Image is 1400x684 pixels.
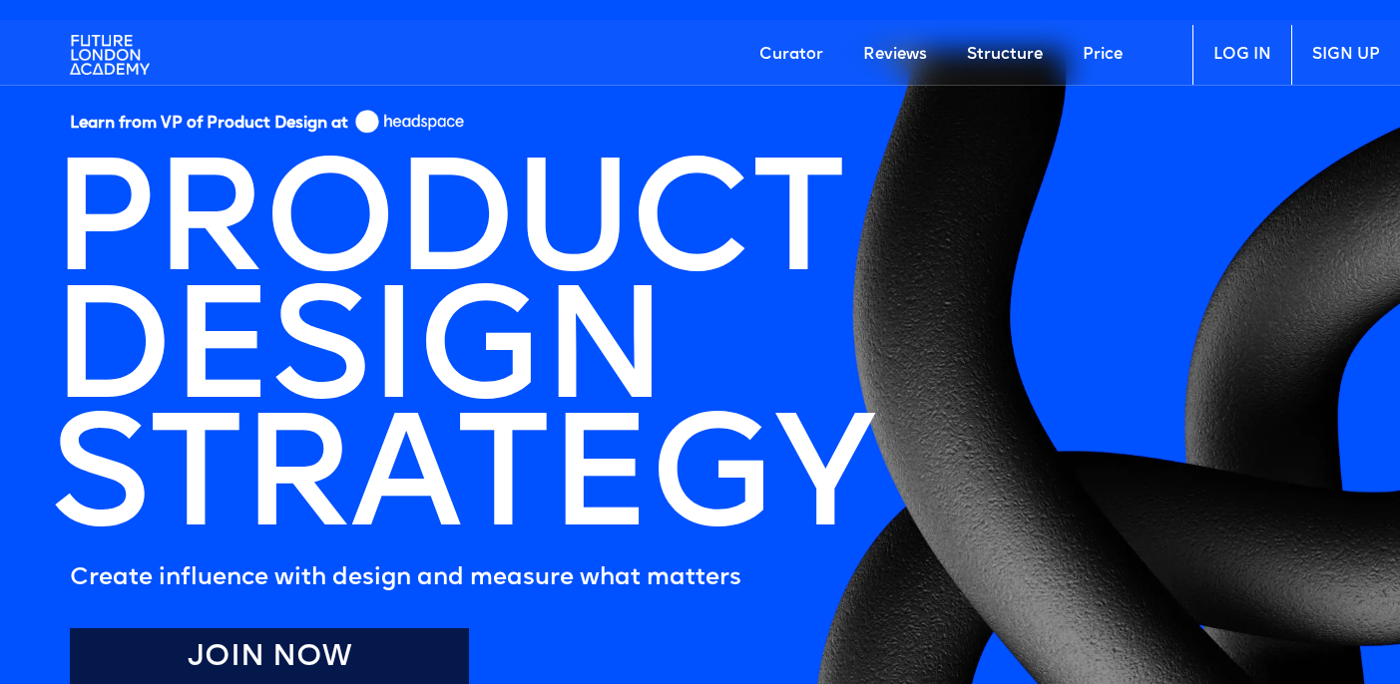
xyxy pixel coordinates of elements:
[1192,25,1291,85] a: LOG IN
[70,558,872,598] h5: Create influence with design and measure what matters
[1063,25,1143,85] a: Price
[947,25,1063,85] a: Structure
[70,114,348,141] h5: Learn from VP of Product Design at
[1291,25,1400,85] a: SIGN UP
[50,166,872,548] h1: PRODUCT DESIGN STRATEGY
[739,25,843,85] a: Curator
[843,25,947,85] a: Reviews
